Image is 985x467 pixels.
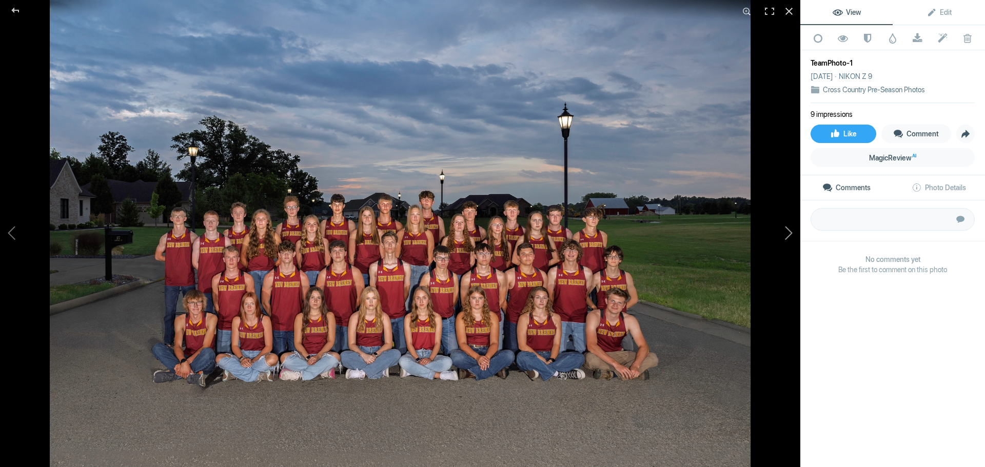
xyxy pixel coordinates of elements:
a: Like [811,125,876,143]
span: Be the first to comment on this photo [811,265,975,275]
li: 9 impressions [811,109,853,119]
a: Share [956,125,975,143]
a: Photo Details [893,175,985,200]
button: Next (arrow right) [723,150,800,318]
span: Like [830,130,857,138]
a: Comment [881,125,952,143]
span: View [833,8,861,16]
span: MagicReview [869,154,916,162]
div: NIKON Z 9 [839,71,872,82]
a: MagicReviewAI [811,148,975,167]
button: Submit [949,208,972,231]
a: Cross Country Pre-Season Photos [823,86,925,94]
b: No comments yet [811,254,975,265]
span: Share [957,125,974,143]
span: Edit [927,8,952,16]
span: Comments [822,184,871,192]
div: TeamPhoto-1 [811,58,975,68]
div: [DATE] [811,71,839,82]
sup: AI [912,151,916,161]
span: Photo Details [912,184,966,192]
span: Comment [893,130,939,138]
a: Comments [800,175,893,200]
